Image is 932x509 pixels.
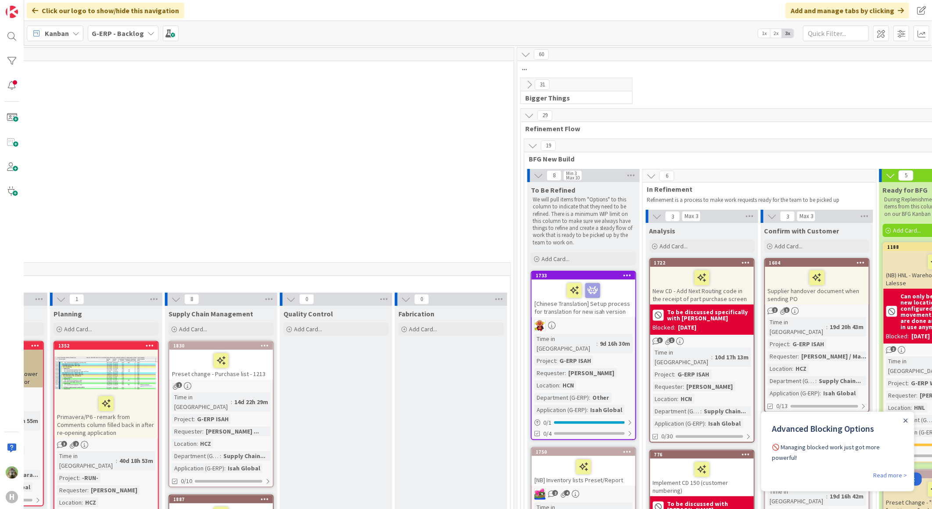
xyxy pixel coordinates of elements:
[886,378,908,388] div: Project
[195,414,231,424] div: G-ERP ISAH
[532,272,635,317] div: 1733[Chinese Translation] Set up process for translation for new isah version
[799,351,869,361] div: [PERSON_NAME] / Ma...
[534,405,587,415] div: Application (G-ERP)
[541,140,556,151] span: 19
[54,393,158,438] div: Primavera/P6 - remark from Comments column filled back in after re-opening application
[660,171,674,181] span: 6
[168,309,253,318] span: Supply Chain Management
[598,339,633,348] div: 9d 16h 30m
[770,29,782,38] span: 2x
[27,3,184,18] div: Click our logo to show/hide this navigation
[197,439,198,448] span: :
[683,382,685,391] span: :
[534,49,549,60] span: 60
[768,351,798,361] div: Requester
[82,498,83,507] span: :
[566,176,580,180] div: Max 10
[6,466,18,479] img: TT
[650,451,754,459] div: 776
[769,260,869,266] div: 1604
[828,491,866,501] div: 19d 16h 42m
[283,309,333,318] span: Quality Control
[566,368,617,378] div: [PERSON_NAME]
[685,382,735,391] div: [PERSON_NAME]
[204,427,261,436] div: [PERSON_NAME] ...
[761,412,914,491] iframe: UserGuiding Product Updates Slide Out
[64,325,92,333] span: Add Card...
[782,29,794,38] span: 3x
[532,417,635,428] div: 0/1
[231,397,232,407] span: :
[821,388,858,398] div: Isah Global
[543,418,552,427] span: 0 / 1
[172,414,194,424] div: Project
[893,226,921,234] span: Add Card...
[54,342,158,438] div: 1352Primavera/P6 - remark from Comments column filled back in after re-opening application
[194,414,195,424] span: :
[89,485,140,495] div: [PERSON_NAME]
[184,294,199,305] span: 8
[45,28,69,39] span: Kanban
[650,267,754,305] div: New CD - Add Next Routing code in the receipt of part purchase screen
[886,332,909,341] div: Blocked:
[768,388,820,398] div: Application (G-ERP)
[556,356,557,366] span: :
[791,339,827,349] div: G-ERP ISAH
[61,441,67,447] span: 3
[886,403,911,412] div: Location
[116,456,117,466] span: :
[701,406,702,416] span: :
[764,258,870,412] a: 1604Supplier handover document when sending POTime in [GEOGRAPHIC_DATA]:19d 20h 43mProject:G-ERP ...
[543,429,552,438] span: 0/4
[531,186,575,194] span: To Be Refined
[69,294,84,305] span: 1
[202,427,204,436] span: :
[587,405,588,415] span: :
[535,79,550,90] span: 31
[538,110,552,121] span: 29
[73,441,79,447] span: 2
[552,490,558,496] span: 2
[534,380,559,390] div: Location
[54,309,82,318] span: Planning
[798,351,799,361] span: :
[172,427,202,436] div: Requester
[653,382,683,391] div: Requester
[768,364,792,373] div: Location
[198,439,213,448] div: HCZ
[768,487,827,506] div: Time in [GEOGRAPHIC_DATA]
[57,498,82,507] div: Location
[650,451,754,496] div: 776Implement CD 150 (customer numbering)
[679,394,695,404] div: HCN
[224,463,226,473] span: :
[883,186,928,194] span: Ready for BFG
[531,271,636,440] a: 1733[Chinese Translation] Set up process for translation for new isah versionLCTime in [GEOGRAPHI...
[179,325,207,333] span: Add Card...
[917,391,918,400] span: :
[758,29,770,38] span: 1x
[414,294,429,305] span: 0
[662,432,673,441] span: 0/30
[911,403,912,412] span: :
[172,392,231,412] div: Time in [GEOGRAPHIC_DATA]
[908,378,909,388] span: :
[58,343,158,349] div: 1352
[685,214,698,219] div: Max 3
[232,397,270,407] div: 14d 22h 29m
[172,463,224,473] div: Application (G-ERP)
[168,341,274,487] a: 1830Preset change - Purchase list - 1213Time in [GEOGRAPHIC_DATA]:14d 22h 29mProject:G-ERP ISAHRe...
[532,456,635,486] div: [NB] Inventory lists Preset/Report
[653,369,674,379] div: Project
[899,170,914,181] span: 5
[827,322,828,332] span: :
[777,401,788,411] span: 0/13
[789,339,791,349] span: :
[590,393,612,402] div: Other
[678,323,697,332] div: [DATE]
[596,339,598,348] span: :
[18,1,40,12] span: Support
[775,242,803,250] span: Add Card...
[799,214,813,219] div: Max 3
